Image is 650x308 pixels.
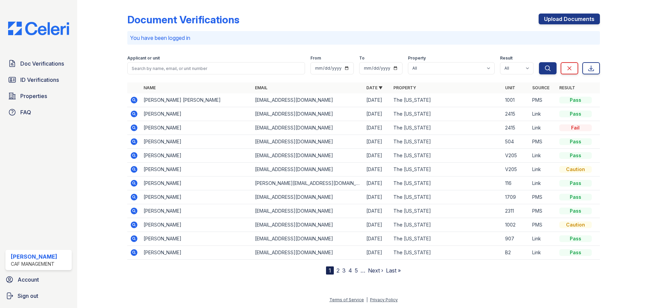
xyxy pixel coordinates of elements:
[364,163,391,176] td: [DATE]
[342,267,346,274] a: 3
[337,267,340,274] a: 2
[252,190,364,204] td: [EMAIL_ADDRESS][DOMAIN_NAME]
[364,190,391,204] td: [DATE]
[529,135,557,149] td: PMS
[408,55,426,61] label: Property
[252,246,364,260] td: [EMAIL_ADDRESS][DOMAIN_NAME]
[141,135,252,149] td: [PERSON_NAME]
[502,163,529,176] td: V205
[141,107,252,121] td: [PERSON_NAME]
[502,232,529,246] td: 907
[20,60,64,68] span: Doc Verifications
[622,281,643,301] iframe: chat widget
[141,232,252,246] td: [PERSON_NAME]
[364,107,391,121] td: [DATE]
[127,62,305,74] input: Search by name, email, or unit number
[386,267,401,274] a: Last »
[559,124,592,131] div: Fail
[529,176,557,190] td: Link
[559,180,592,187] div: Pass
[529,107,557,121] td: Link
[391,190,502,204] td: The [US_STATE]
[502,121,529,135] td: 2415
[252,107,364,121] td: [EMAIL_ADDRESS][DOMAIN_NAME]
[364,93,391,107] td: [DATE]
[529,232,557,246] td: Link
[391,149,502,163] td: The [US_STATE]
[141,246,252,260] td: [PERSON_NAME]
[141,93,252,107] td: [PERSON_NAME] [PERSON_NAME]
[529,121,557,135] td: Link
[3,289,74,303] a: Sign out
[5,73,72,87] a: ID Verifications
[502,204,529,218] td: 2311
[364,176,391,190] td: [DATE]
[559,152,592,159] div: Pass
[364,246,391,260] td: [DATE]
[20,108,31,116] span: FAQ
[502,176,529,190] td: 116
[502,246,529,260] td: B2
[529,190,557,204] td: PMS
[391,204,502,218] td: The [US_STATE]
[5,57,72,70] a: Doc Verifications
[18,276,39,284] span: Account
[144,85,156,90] a: Name
[361,266,365,275] span: …
[252,121,364,135] td: [EMAIL_ADDRESS][DOMAIN_NAME]
[368,267,383,274] a: Next ›
[559,194,592,200] div: Pass
[252,93,364,107] td: [EMAIL_ADDRESS][DOMAIN_NAME]
[326,266,334,275] div: 1
[559,208,592,214] div: Pass
[391,232,502,246] td: The [US_STATE]
[141,176,252,190] td: [PERSON_NAME]
[391,135,502,149] td: The [US_STATE]
[252,176,364,190] td: [PERSON_NAME][EMAIL_ADDRESS][DOMAIN_NAME]
[539,14,600,24] a: Upload Documents
[559,138,592,145] div: Pass
[127,55,160,61] label: Applicant or unit
[500,55,513,61] label: Result
[252,135,364,149] td: [EMAIL_ADDRESS][DOMAIN_NAME]
[391,176,502,190] td: The [US_STATE]
[559,221,592,228] div: Caution
[141,190,252,204] td: [PERSON_NAME]
[393,85,416,90] a: Property
[559,111,592,117] div: Pass
[502,107,529,121] td: 2415
[366,297,368,302] div: |
[502,135,529,149] td: 504
[141,149,252,163] td: [PERSON_NAME]
[529,163,557,176] td: Link
[529,218,557,232] td: PMS
[359,55,365,61] label: To
[366,85,383,90] a: Date ▼
[529,149,557,163] td: Link
[559,249,592,256] div: Pass
[11,261,57,267] div: CAF Management
[502,149,529,163] td: V205
[20,92,47,100] span: Properties
[529,246,557,260] td: Link
[252,204,364,218] td: [EMAIL_ADDRESS][DOMAIN_NAME]
[141,163,252,176] td: [PERSON_NAME]
[3,273,74,286] a: Account
[255,85,267,90] a: Email
[5,105,72,119] a: FAQ
[391,246,502,260] td: The [US_STATE]
[532,85,549,90] a: Source
[141,121,252,135] td: [PERSON_NAME]
[502,218,529,232] td: 1002
[529,204,557,218] td: PMS
[391,107,502,121] td: The [US_STATE]
[391,163,502,176] td: The [US_STATE]
[11,253,57,261] div: [PERSON_NAME]
[370,297,398,302] a: Privacy Policy
[18,292,38,300] span: Sign out
[141,204,252,218] td: [PERSON_NAME]
[364,135,391,149] td: [DATE]
[364,204,391,218] td: [DATE]
[559,97,592,103] div: Pass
